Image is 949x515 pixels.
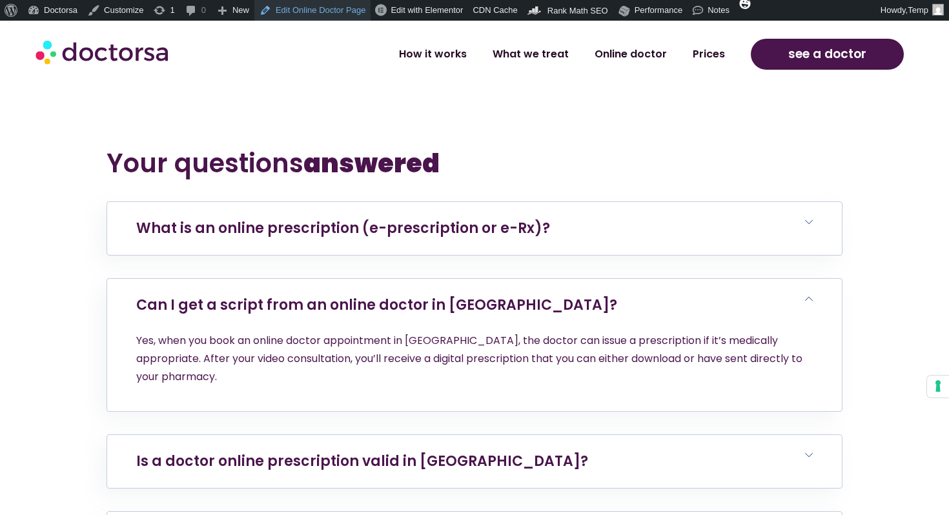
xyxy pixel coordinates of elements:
[386,39,480,69] a: How it works
[136,218,550,238] a: What is an online prescription (e-prescription or e-Rx)?
[107,332,842,411] div: Can I get a script from an online doctor in [GEOGRAPHIC_DATA]?
[303,145,440,181] b: answered
[751,39,904,70] a: see a doctor
[107,202,842,255] h6: What is an online prescription (e-prescription or e-Rx)?
[251,39,738,69] nav: Menu
[927,376,949,398] button: Your consent preferences for tracking technologies
[136,295,617,315] a: Can I get a script from an online doctor in [GEOGRAPHIC_DATA]?
[107,148,842,179] h2: Your questions
[547,6,608,15] span: Rank Math SEO
[107,435,842,488] h6: Is a doctor online prescription valid in [GEOGRAPHIC_DATA]?
[582,39,680,69] a: Online doctor
[480,39,582,69] a: What we treat
[391,5,463,15] span: Edit with Elementor
[908,5,928,15] span: Temp
[136,451,588,471] a: Is a doctor online prescription valid in [GEOGRAPHIC_DATA]?
[680,39,738,69] a: Prices
[107,279,842,332] h6: Can I get a script from an online doctor in [GEOGRAPHIC_DATA]?
[788,44,866,65] span: see a doctor
[136,332,813,386] p: Yes, when you book an online doctor appointment in [GEOGRAPHIC_DATA], the doctor can issue a pres...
